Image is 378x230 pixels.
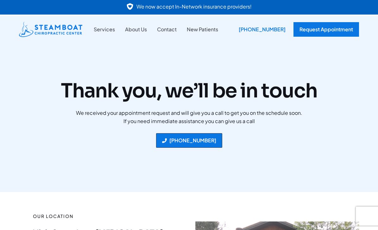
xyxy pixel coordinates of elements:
p: Our location [33,212,169,221]
div: [PHONE_NUMBER] [169,138,216,143]
a: [PHONE_NUMBER] [156,133,222,148]
a: Request Appointment [293,22,359,37]
h1: Thank you, we’ll be in touch [13,79,365,103]
img: Steamboat Chiropractic Center [19,22,82,37]
p: If you need immediate assistance you can give us a call [13,117,365,125]
nav: Site Navigation [89,25,223,34]
p: We received your appointment request and will give you a call to get you on the schedule soon. [13,109,365,117]
a: About Us [120,25,152,34]
a: New Patients [182,25,223,34]
a: [PHONE_NUMBER] [234,22,287,37]
a: Services [89,25,120,34]
a: Contact [152,25,182,34]
div: [PHONE_NUMBER] [234,22,290,37]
